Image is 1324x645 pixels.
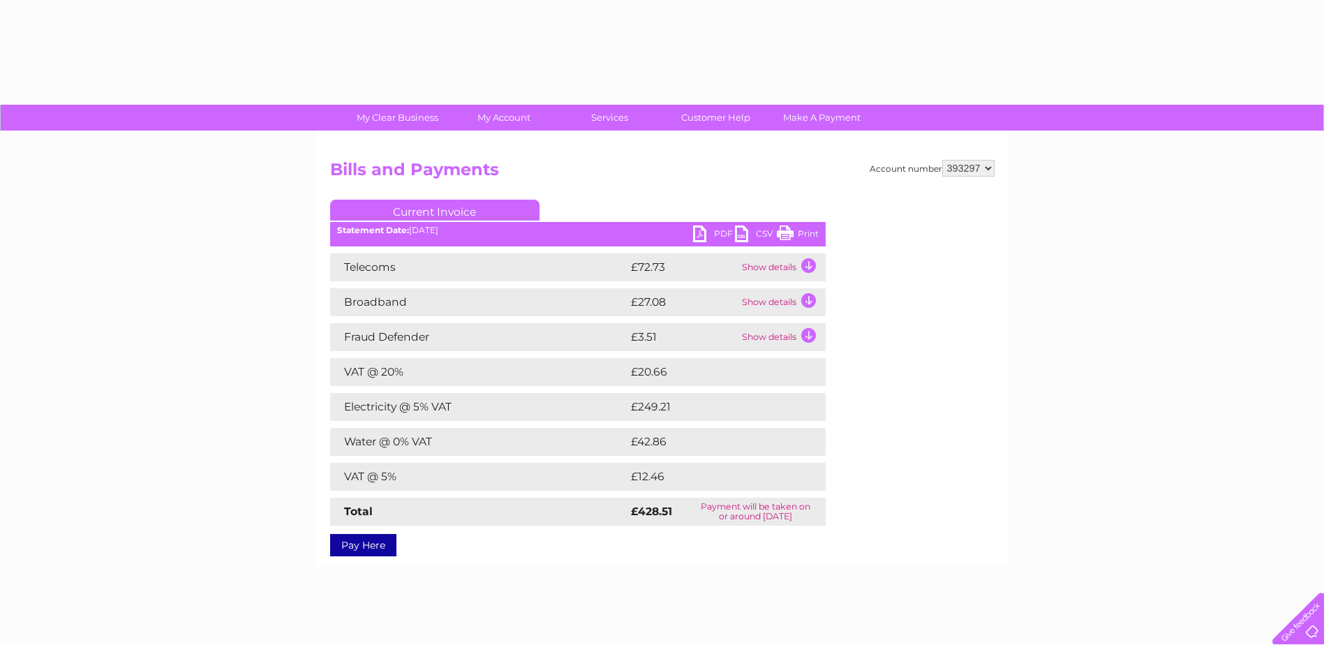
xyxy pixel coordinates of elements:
a: Pay Here [330,534,396,556]
td: £42.86 [627,428,798,456]
td: Telecoms [330,253,627,281]
td: Show details [738,323,826,351]
td: Payment will be taken on or around [DATE] [685,498,826,526]
a: Print [777,225,819,246]
td: Electricity @ 5% VAT [330,393,627,421]
a: CSV [735,225,777,246]
td: Broadband [330,288,627,316]
div: [DATE] [330,225,826,235]
td: VAT @ 20% [330,358,627,386]
a: Current Invoice [330,200,540,221]
td: Show details [738,253,826,281]
td: £27.08 [627,288,738,316]
strong: Total [344,505,373,518]
td: £20.66 [627,358,798,386]
a: My Account [446,105,561,131]
a: PDF [693,225,735,246]
a: My Clear Business [340,105,455,131]
td: Fraud Defender [330,323,627,351]
h2: Bills and Payments [330,160,995,186]
td: £3.51 [627,323,738,351]
strong: £428.51 [631,505,672,518]
td: £12.46 [627,463,796,491]
b: Statement Date: [337,225,409,235]
td: VAT @ 5% [330,463,627,491]
td: £72.73 [627,253,738,281]
td: £249.21 [627,393,800,421]
td: Show details [738,288,826,316]
div: Account number [870,160,995,177]
a: Customer Help [658,105,773,131]
a: Services [552,105,667,131]
td: Water @ 0% VAT [330,428,627,456]
a: Make A Payment [764,105,879,131]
